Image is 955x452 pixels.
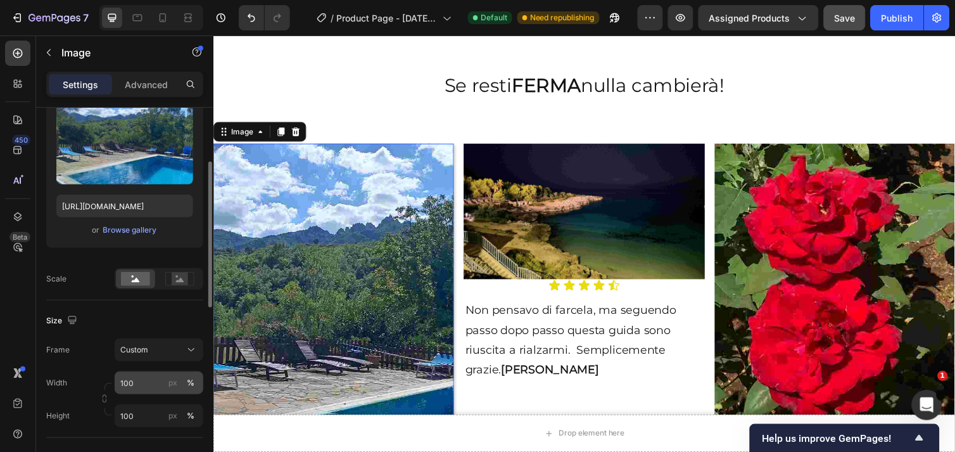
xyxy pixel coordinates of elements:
button: % [165,408,180,423]
button: Save [824,5,866,30]
div: % [187,377,194,389]
p: Advanced [125,78,168,91]
input: px% [115,371,203,394]
iframe: Intercom live chat [912,390,942,420]
button: Custom [115,339,203,361]
button: % [165,375,180,391]
div: Image [16,93,43,105]
strong: FERMA [306,40,377,63]
button: px [183,408,198,423]
span: Help us improve GemPages! [762,432,912,444]
img: preview-image [56,105,193,184]
button: Assigned Products [699,5,819,30]
span: or [92,223,100,238]
div: Undo/Redo [239,5,290,30]
span: Assigned Products [709,11,790,25]
button: Publish [871,5,924,30]
button: Browse gallery [103,224,158,236]
div: px [168,410,177,422]
div: Publish [882,11,913,25]
p: Non pensavo di farcela, ma seguendo passo dopo passo questa guida sono riuscita a rialzarmi. Semp... [258,271,502,354]
span: Save [835,13,856,23]
img: gempages_573284264888501139-462cf915-46b3-455b-b0cc-a4b1462a09ce.jpg [256,111,503,250]
button: 7 [5,5,94,30]
span: Default [481,12,507,23]
input: px% [115,404,203,427]
label: Height [46,410,70,422]
div: 450 [12,135,30,145]
label: Frame [46,344,70,356]
button: px [183,375,198,391]
div: px [168,377,177,389]
p: Image [61,45,169,60]
div: Scale [46,273,66,285]
p: Se resti nulla cambierà! [1,35,759,69]
label: Width [46,377,67,389]
p: Settings [63,78,98,91]
div: Browse gallery [103,224,157,236]
span: Product Page - [DATE] 10:17:05 [336,11,438,25]
span: / [331,11,334,25]
div: % [187,410,194,422]
img: gempages_573284264888501139-bc83c7f5-3181-43d6-a84b-74d8a8407051.jpg [514,111,760,440]
span: 1 [938,371,948,381]
div: Size [46,313,80,330]
button: Show survey - Help us improve GemPages! [762,430,927,446]
div: Drop element here [354,403,421,413]
input: https://example.com/image.jpg [56,195,193,217]
strong: [PERSON_NAME] [294,336,395,350]
span: Need republishing [530,12,595,23]
iframe: Design area [213,36,955,452]
span: Custom [120,344,148,356]
div: Beta [9,232,30,242]
p: 7 [83,10,89,25]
